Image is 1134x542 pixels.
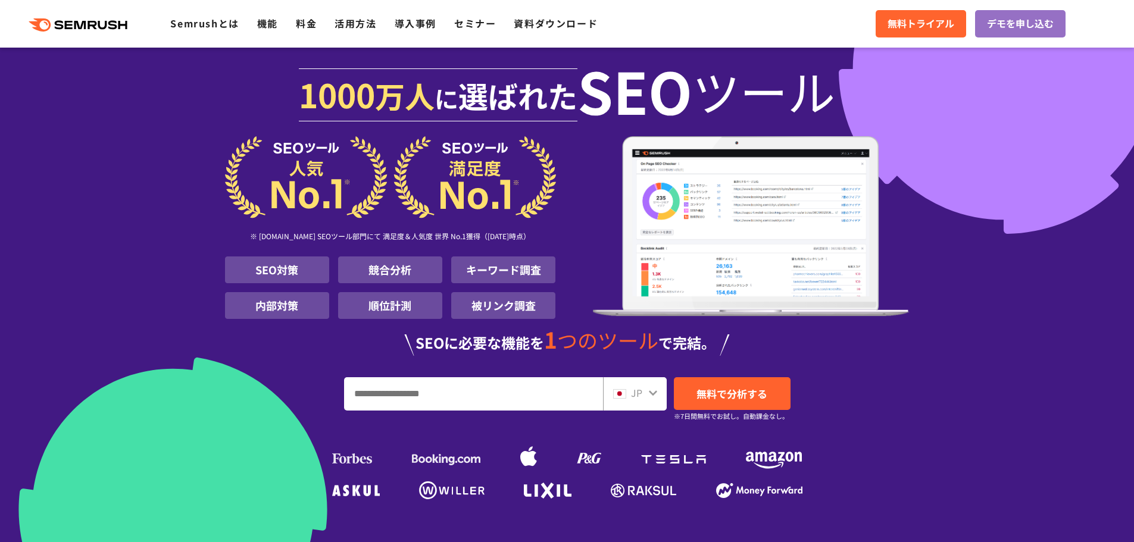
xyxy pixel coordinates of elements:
span: 無料で分析する [696,386,767,401]
div: ※ [DOMAIN_NAME] SEOツール部門にて 満足度＆人気度 世界 No.1獲得（[DATE]時点） [225,218,556,256]
li: 被リンク調査 [451,292,555,319]
a: デモを申し込む [975,10,1066,37]
span: SEO [577,67,692,114]
li: 順位計測 [338,292,442,319]
a: Semrushとは [170,16,239,30]
span: 1 [544,323,557,355]
span: JP [631,386,642,400]
a: 料金 [296,16,317,30]
small: ※7日間無料でお試し。自動課金なし。 [674,411,789,422]
input: URL、キーワードを入力してください [345,378,602,410]
span: 無料トライアル [888,16,954,32]
span: 万人 [375,74,435,117]
span: に [435,81,458,115]
span: ツール [692,67,835,114]
li: 競合分析 [338,256,442,283]
a: セミナー [454,16,496,30]
span: デモを申し込む [987,16,1054,32]
a: 無料トライアル [876,10,966,37]
li: SEO対策 [225,256,329,283]
a: 活用方法 [335,16,376,30]
li: 内部対策 [225,292,329,319]
span: 1000 [299,70,375,118]
a: 機能 [257,16,278,30]
a: 無料で分析する [674,377,791,410]
div: SEOに必要な機能を [225,328,910,356]
span: つのツール [557,325,658,355]
a: 導入事例 [395,16,436,30]
a: 資料ダウンロード [514,16,598,30]
li: キーワード調査 [451,256,555,283]
span: で完結。 [658,332,716,353]
span: 選ばれた [458,74,577,117]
